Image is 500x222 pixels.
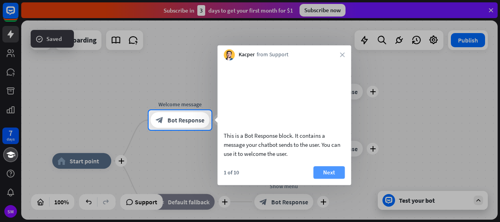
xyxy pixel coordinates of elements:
[257,51,289,59] span: from Support
[224,131,345,158] div: This is a Bot Response block. It contains a message your chatbot sends to the user. You can use i...
[167,116,204,124] span: Bot Response
[239,51,255,59] span: Kacper
[313,166,345,179] button: Next
[156,116,164,124] i: block_bot_response
[6,3,30,27] button: Open LiveChat chat widget
[340,52,345,57] i: close
[224,169,239,176] div: 1 of 10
